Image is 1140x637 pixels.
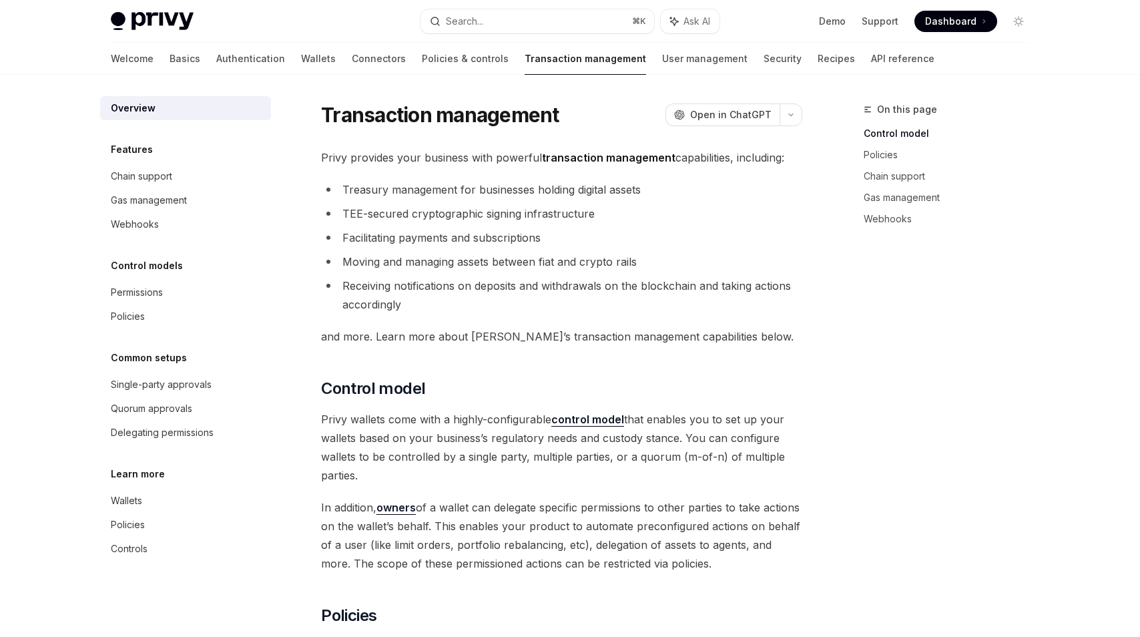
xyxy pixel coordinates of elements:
[111,466,165,482] h5: Learn more
[818,43,855,75] a: Recipes
[925,15,976,28] span: Dashboard
[665,103,780,126] button: Open in ChatGPT
[321,252,802,271] li: Moving and managing assets between fiat and crypto rails
[321,327,802,346] span: and more. Learn more about [PERSON_NAME]’s transaction management capabilities below.
[111,377,212,393] div: Single-party approvals
[111,517,145,533] div: Policies
[111,401,192,417] div: Quorum approvals
[100,513,271,537] a: Policies
[111,12,194,31] img: light logo
[111,43,154,75] a: Welcome
[111,142,153,158] h5: Features
[864,208,1040,230] a: Webhooks
[914,11,997,32] a: Dashboard
[100,164,271,188] a: Chain support
[321,204,802,223] li: TEE-secured cryptographic signing infrastructure
[376,501,416,515] a: owners
[661,9,720,33] button: Ask AI
[542,151,675,164] strong: transaction management
[100,212,271,236] a: Webhooks
[111,425,214,441] div: Delegating permissions
[819,15,846,28] a: Demo
[111,308,145,325] div: Policies
[100,96,271,120] a: Overview
[864,123,1040,144] a: Control model
[111,350,187,366] h5: Common setups
[864,187,1040,208] a: Gas management
[100,397,271,421] a: Quorum approvals
[662,43,748,75] a: User management
[551,413,624,426] strong: control model
[100,188,271,212] a: Gas management
[100,537,271,561] a: Controls
[100,373,271,397] a: Single-party approvals
[321,378,425,399] span: Control model
[632,16,646,27] span: ⌘ K
[321,228,802,247] li: Facilitating payments and subscriptions
[446,13,483,29] div: Search...
[301,43,336,75] a: Wallets
[216,43,285,75] a: Authentication
[111,541,148,557] div: Controls
[690,108,772,122] span: Open in ChatGPT
[877,101,937,118] span: On this page
[864,166,1040,187] a: Chain support
[321,276,802,314] li: Receiving notifications on deposits and withdrawals on the blockchain and taking actions accordingly
[111,258,183,274] h5: Control models
[100,280,271,304] a: Permissions
[321,605,376,626] span: Policies
[111,168,172,184] div: Chain support
[100,421,271,445] a: Delegating permissions
[111,493,142,509] div: Wallets
[321,103,559,127] h1: Transaction management
[864,144,1040,166] a: Policies
[321,180,802,199] li: Treasury management for businesses holding digital assets
[111,100,156,116] div: Overview
[111,192,187,208] div: Gas management
[862,15,898,28] a: Support
[352,43,406,75] a: Connectors
[170,43,200,75] a: Basics
[525,43,646,75] a: Transaction management
[111,284,163,300] div: Permissions
[321,410,802,485] span: Privy wallets come with a highly-configurable that enables you to set up your wallets based on yo...
[321,498,802,573] span: In addition, of a wallet can delegate specific permissions to other parties to take actions on th...
[321,148,802,167] span: Privy provides your business with powerful capabilities, including:
[100,489,271,513] a: Wallets
[1008,11,1029,32] button: Toggle dark mode
[871,43,934,75] a: API reference
[764,43,802,75] a: Security
[422,43,509,75] a: Policies & controls
[100,304,271,329] a: Policies
[551,413,624,427] a: control model
[420,9,654,33] button: Search...⌘K
[111,216,159,232] div: Webhooks
[683,15,710,28] span: Ask AI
